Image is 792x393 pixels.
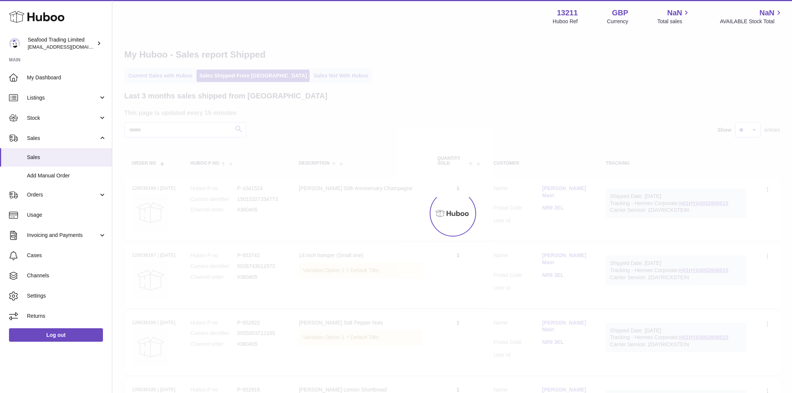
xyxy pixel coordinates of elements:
a: NaN AVAILABLE Stock Total [720,8,783,25]
span: Usage [27,211,106,219]
span: Stock [27,115,98,122]
span: Sales [27,135,98,142]
span: Add Manual Order [27,172,106,179]
span: Sales [27,154,106,161]
span: Channels [27,272,106,279]
a: NaN Total sales [657,8,691,25]
strong: GBP [612,8,628,18]
span: Listings [27,94,98,101]
a: Log out [9,328,103,342]
span: Settings [27,292,106,299]
span: AVAILABLE Stock Total [720,18,783,25]
span: Orders [27,191,98,198]
div: Seafood Trading Limited [28,36,95,51]
span: My Dashboard [27,74,106,81]
div: Currency [607,18,628,25]
span: Invoicing and Payments [27,232,98,239]
div: Huboo Ref [553,18,578,25]
span: NaN [667,8,682,18]
span: [EMAIL_ADDRESS][DOMAIN_NAME] [28,44,110,50]
span: Returns [27,313,106,320]
span: Cases [27,252,106,259]
span: Total sales [657,18,691,25]
strong: 13211 [557,8,578,18]
img: internalAdmin-13211@internal.huboo.com [9,38,20,49]
span: NaN [759,8,774,18]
